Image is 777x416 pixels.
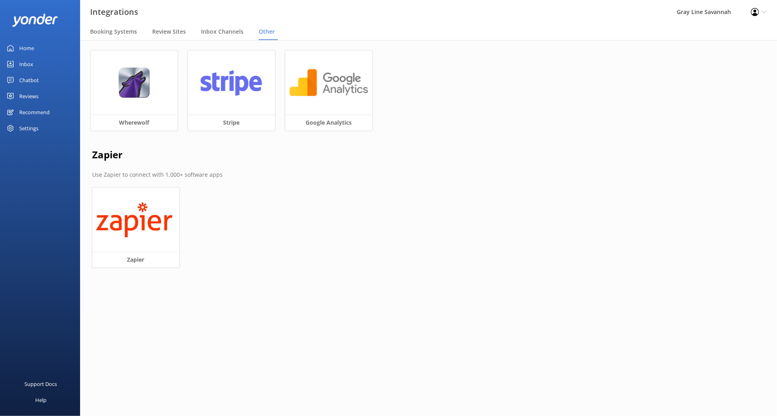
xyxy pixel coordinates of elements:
[19,104,50,120] div: Recommend
[259,28,275,36] span: Other
[201,28,244,36] span: Inbox Channels
[289,67,368,98] img: google-analytics.png
[90,28,137,36] span: Booking Systems
[92,188,179,268] a: Zapier
[188,50,275,131] a: Stripe
[35,392,46,408] div: Help
[188,115,275,131] h3: Stripe
[118,67,150,98] img: wherewolf.png
[19,40,34,56] div: Home
[90,6,138,18] h3: Integrations
[92,170,765,179] p: Use Zapier to connect with 1,000+ software apps
[19,56,33,72] div: Inbox
[152,28,186,36] span: Review Sites
[91,115,178,131] h3: Wherewolf
[285,115,372,131] h3: Google Analytics
[19,72,39,88] div: Chatbot
[12,14,58,27] img: yonder-white-logo.png
[91,50,178,131] a: Wherewolf
[96,201,175,238] img: zapier.png
[25,376,57,392] div: Support Docs
[285,50,372,131] a: Google Analytics
[19,120,38,136] div: Settings
[92,252,179,268] h3: Zapier
[192,67,271,98] img: stripe.png
[19,88,38,104] div: Reviews
[92,147,765,162] h2: Zapier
